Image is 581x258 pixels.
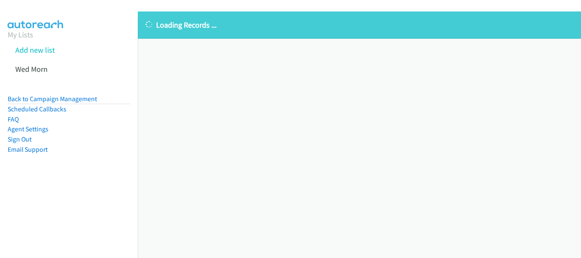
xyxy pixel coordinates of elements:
[15,64,48,74] a: Wed Morn
[8,95,97,103] a: Back to Campaign Management
[8,105,66,113] a: Scheduled Callbacks
[8,30,33,40] a: My Lists
[8,125,48,133] a: Agent Settings
[8,115,19,123] a: FAQ
[145,19,573,31] p: Loading Records ...
[15,45,55,55] a: Add new list
[8,145,48,153] a: Email Support
[8,135,31,143] a: Sign Out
